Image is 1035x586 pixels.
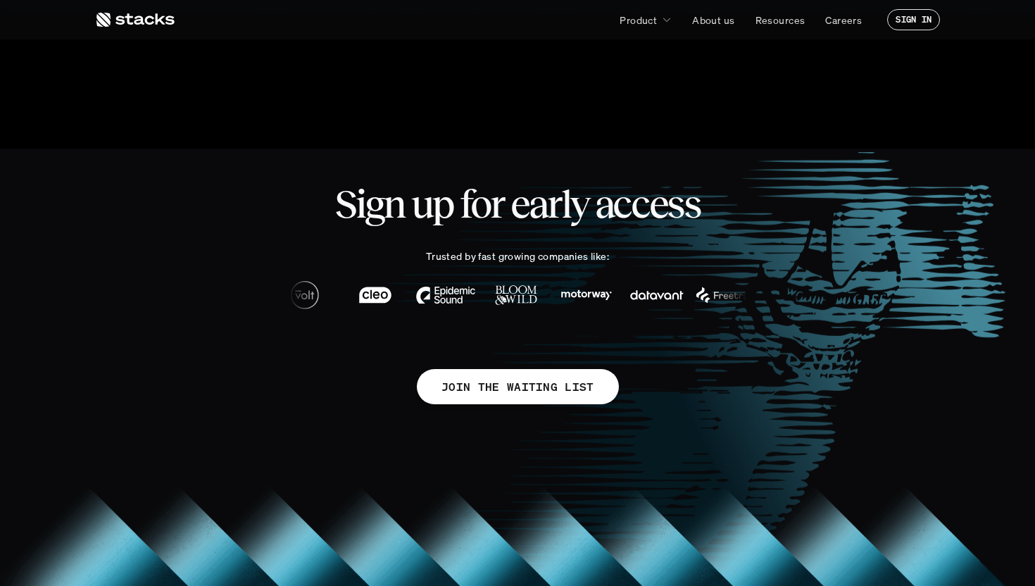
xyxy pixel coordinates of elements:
p: About us [692,13,734,27]
p: JOIN THE WAITING LIST [441,377,594,397]
p: Careers [825,13,862,27]
p: SIGN IN [896,15,931,25]
a: SIGN IN [887,9,940,30]
p: Product [620,13,657,27]
a: About us [684,7,743,32]
p: Resources [755,13,805,27]
a: Resources [747,7,814,32]
a: Careers [817,7,870,32]
p: Trusted by fast growing companies like: [426,249,609,263]
h2: Sign up for early access [129,182,906,226]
